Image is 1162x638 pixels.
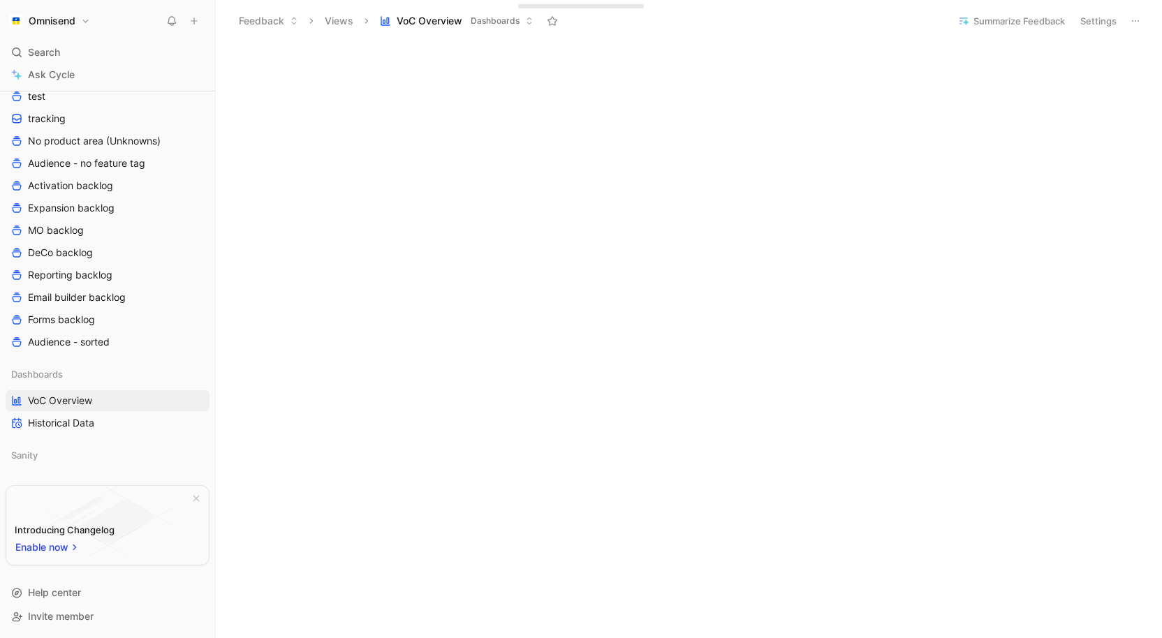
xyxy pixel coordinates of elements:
[952,11,1071,31] button: Summarize Feedback
[11,367,63,381] span: Dashboards
[374,10,540,31] button: VoC OverviewDashboards
[6,445,209,470] div: Sanity
[6,413,209,433] a: Historical Data
[15,538,80,556] button: Enable now
[28,66,75,83] span: Ask Cycle
[28,394,92,408] span: VoC Overview
[28,610,94,622] span: Invite member
[6,42,209,63] div: Search
[6,64,209,85] a: Ask Cycle
[6,364,209,385] div: Dashboards
[6,242,209,263] a: DeCo backlog
[28,416,94,430] span: Historical Data
[28,223,84,237] span: MO backlog
[397,14,462,28] span: VoC Overview
[6,287,209,308] a: Email builder backlog
[28,335,110,349] span: Audience - sorted
[6,390,209,411] a: VoC Overview
[6,332,209,353] a: Audience - sorted
[6,11,94,31] button: OmnisendOmnisend
[11,448,38,462] span: Sanity
[28,313,95,327] span: Forms backlog
[28,290,126,304] span: Email builder backlog
[6,309,209,330] a: Forms backlog
[28,586,81,598] span: Help center
[6,131,209,151] a: No product area (Unknowns)
[6,108,209,129] a: tracking
[6,59,209,353] div: OthertesttrackingNo product area (Unknowns)Audience - no feature tagActivation backlogExpansion b...
[6,220,209,241] a: MO backlog
[6,606,209,627] div: Invite member
[29,15,75,27] h1: Omnisend
[28,112,66,126] span: tracking
[6,582,209,603] div: Help center
[28,179,113,193] span: Activation backlog
[6,445,209,466] div: Sanity
[15,521,115,538] div: Introducing Changelog
[6,265,209,285] a: Reporting backlog
[233,10,304,31] button: Feedback
[28,201,115,215] span: Expansion backlog
[9,14,23,28] img: Omnisend
[6,86,209,107] a: test
[6,364,209,433] div: DashboardsVoC OverviewHistorical Data
[28,134,161,148] span: No product area (Unknowns)
[318,10,360,31] button: Views
[28,246,93,260] span: DeCo backlog
[42,486,173,557] img: bg-BLZuj68n.svg
[6,198,209,218] a: Expansion backlog
[28,268,112,282] span: Reporting backlog
[471,14,520,28] span: Dashboards
[6,175,209,196] a: Activation backlog
[28,44,60,61] span: Search
[1074,11,1123,31] button: Settings
[6,153,209,174] a: Audience - no feature tag
[28,89,45,103] span: test
[28,156,145,170] span: Audience - no feature tag
[15,539,70,556] span: Enable now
